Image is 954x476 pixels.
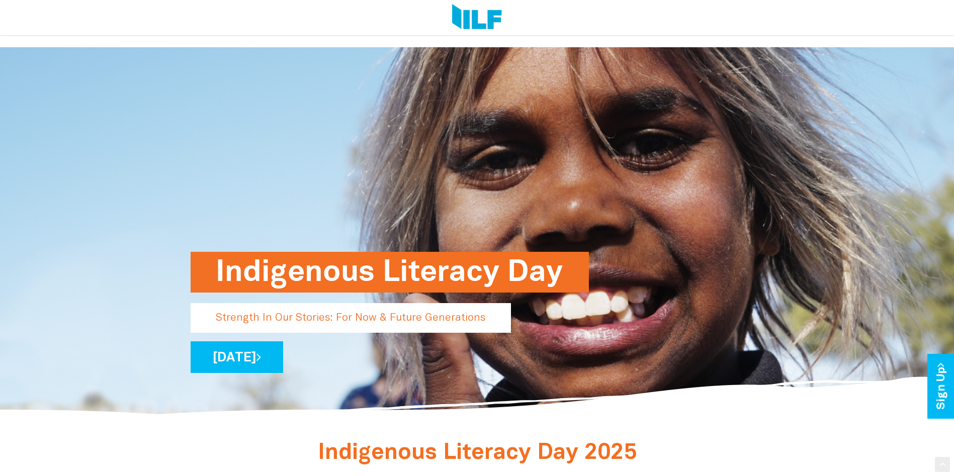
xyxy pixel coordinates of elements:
span: Indigenous Literacy Day 2025 [318,443,637,463]
div: Scroll Back to Top [935,457,950,472]
a: [DATE] [191,341,283,373]
p: Strength In Our Stories: For Now & Future Generations [191,303,511,333]
h1: Indigenous Literacy Day [216,252,564,293]
img: Logo [452,4,502,31]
